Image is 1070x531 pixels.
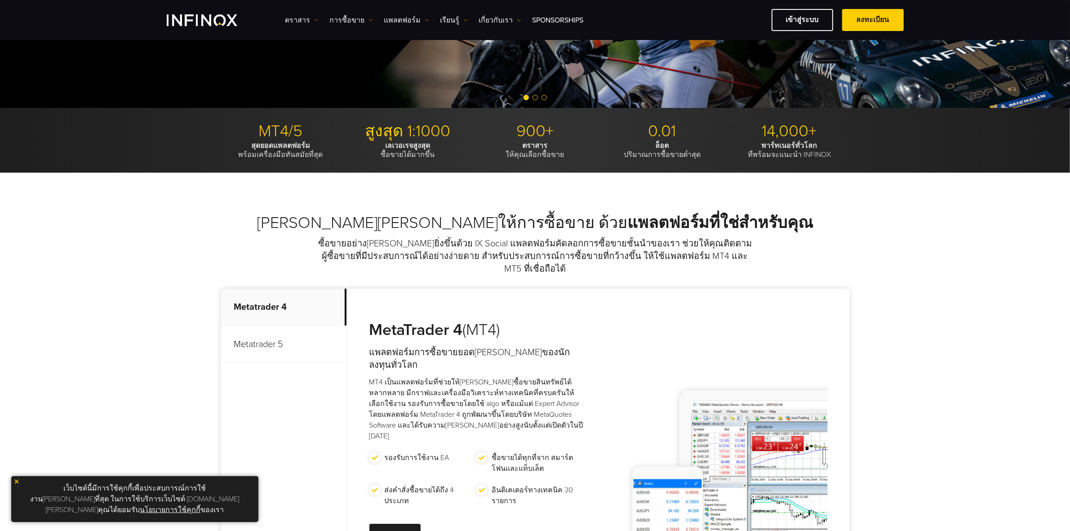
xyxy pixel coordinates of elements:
a: INFINOX Logo [167,14,258,26]
p: รองรับการใช้งาน EA [385,452,449,463]
p: ซื้อขายอย่าง[PERSON_NAME]ยิ่งขึ้นด้วย IX Social แพลตฟอร์มคัดลอกการซื้อขายชั้นนำของเรา ช่วยให้คุณต... [317,237,753,275]
p: ให้คุณเลือกซื้อขาย [475,141,595,159]
p: MT4 เป็นแพลตฟอร์มที่ช่วยให้[PERSON_NAME]ซื้อขายสินทรัพย์ได้หลากหลาย มีกราฟและเครื่องมือวิเคราะห์ท... [369,377,584,442]
p: Metatrader 4 [221,289,346,326]
a: เกี่ยวกับเรา [479,15,521,26]
p: เว็บไซต์นี้มีการใช้คุกกี้เพื่อประสบการณ์การใช้งาน[PERSON_NAME]ที่สุด ในการใช้บริการเว็บไซต์ [DOMA... [16,481,254,518]
h4: แพลตฟอร์มการซื้อขายยอด[PERSON_NAME]ของนักลงทุนทั่วโลก [369,346,584,371]
p: 900+ [475,121,595,141]
span: Go to slide 2 [533,95,538,100]
span: Go to slide 3 [542,95,547,100]
p: Metatrader 5 [221,326,346,363]
a: เข้าสู่ระบบ [772,9,833,31]
h2: [PERSON_NAME][PERSON_NAME]ให้การซื้อขาย ด้วย [221,213,850,233]
a: แพลตฟอร์ม [384,15,429,26]
a: ลงทะเบียน [842,9,904,31]
p: 0.01 [602,121,723,141]
p: ส่งคำสั่งซื้อขายได้ถึง 4 ประเภท [385,485,472,506]
p: ที่พร้อมจะแนะนำ INFINOX [729,141,850,159]
strong: เลเวอเรจสูงสุด [386,141,431,150]
a: การซื้อขาย [330,15,373,26]
p: อินดิเคเตอร์ทางเทคนิค 30 รายการ [492,485,579,506]
a: เรียนรู้ [440,15,468,26]
a: นโยบายการใช้คุกกี้ [140,505,200,514]
p: 14,000+ [729,121,850,141]
img: yellow close icon [13,478,20,485]
a: ตราสาร [285,15,319,26]
p: MT4/5 [221,121,341,141]
strong: พาร์ทเนอร์ทั่วโลก [762,141,817,150]
p: ซื้อขายได้มากขึ้น [348,141,468,159]
p: สูงสุด 1:1000 [348,121,468,141]
h3: (MT4) [369,320,584,340]
p: พร้อมเครื่องมือทันสมัยที่สุด [221,141,341,159]
strong: ตราสาร [523,141,548,150]
strong: แพลตฟอร์มที่ใช่สำหรับคุณ [627,213,813,232]
p: ซื้อขายได้ทุกที่จาก สมาร์ตโฟนและแท็บเล็ต [492,452,579,474]
strong: ล็อต [656,141,669,150]
p: ปริมาณการซื้อขายต่ำสุด [602,141,723,159]
strong: สุดยอดแพลตฟอร์ม [251,141,310,150]
strong: MetaTrader 4 [369,320,463,339]
a: Sponsorships [533,15,584,26]
span: Go to slide 1 [524,95,529,100]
